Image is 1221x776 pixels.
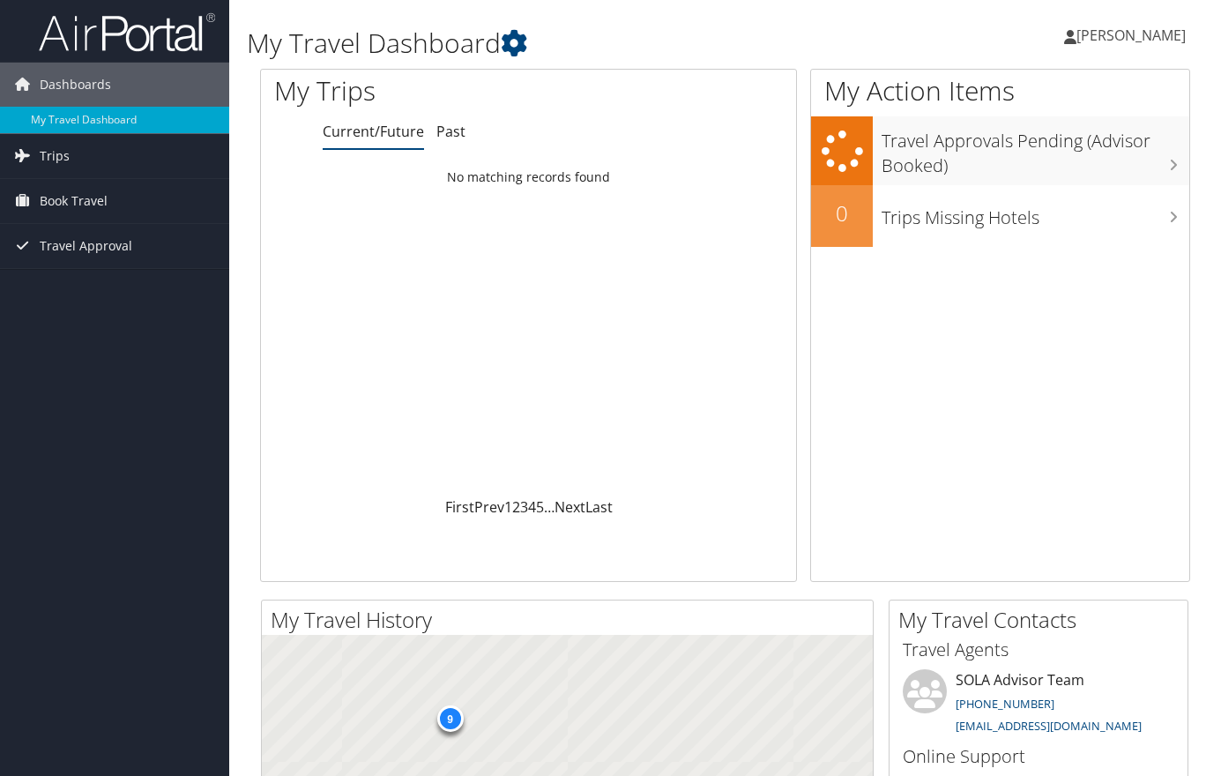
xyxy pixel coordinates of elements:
h2: My Travel History [271,605,873,635]
h3: Travel Agents [903,638,1174,662]
a: 2 [512,497,520,517]
a: [PHONE_NUMBER] [956,696,1054,712]
div: 9 [436,705,463,732]
a: Prev [474,497,504,517]
a: Past [436,122,465,141]
h2: 0 [811,198,873,228]
h2: My Travel Contacts [898,605,1187,635]
h3: Online Support [903,744,1174,769]
h3: Trips Missing Hotels [882,197,1189,230]
a: Travel Approvals Pending (Advisor Booked) [811,116,1189,184]
span: … [544,497,555,517]
h1: My Travel Dashboard [247,25,884,62]
span: Dashboards [40,63,111,107]
a: 0Trips Missing Hotels [811,185,1189,247]
li: SOLA Advisor Team [894,669,1183,742]
h3: Travel Approvals Pending (Advisor Booked) [882,120,1189,178]
td: No matching records found [261,161,796,193]
span: Trips [40,134,70,178]
a: Last [585,497,613,517]
h1: My Action Items [811,72,1189,109]
a: 1 [504,497,512,517]
a: Current/Future [323,122,424,141]
span: Travel Approval [40,224,132,268]
img: airportal-logo.png [39,11,215,53]
a: 3 [520,497,528,517]
a: [EMAIL_ADDRESS][DOMAIN_NAME] [956,718,1142,734]
a: First [445,497,474,517]
h1: My Trips [274,72,560,109]
span: [PERSON_NAME] [1076,26,1186,45]
a: 4 [528,497,536,517]
a: 5 [536,497,544,517]
a: [PERSON_NAME] [1064,9,1203,62]
a: Next [555,497,585,517]
span: Book Travel [40,179,108,223]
